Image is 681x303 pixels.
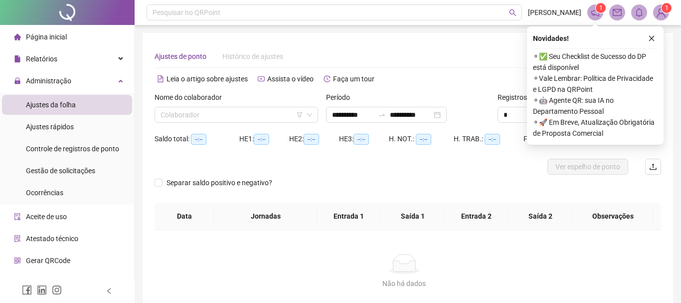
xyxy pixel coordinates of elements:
div: HE 3: [339,133,389,145]
span: bell [635,8,644,17]
div: H. NOT.: [389,133,454,145]
span: close [648,35,655,42]
div: HE 2: [289,133,339,145]
th: Saída 2 [509,203,572,230]
th: Saída 1 [381,203,445,230]
span: Aceite de uso [26,213,67,221]
div: Saldo total: [155,133,239,145]
span: youtube [258,75,265,82]
span: file-text [157,75,164,82]
span: home [14,33,21,40]
button: Ver espelho de ponto [547,159,628,175]
div: H. TRAB.: [454,133,523,145]
span: Ocorrências [26,189,63,197]
span: Registros [498,92,535,103]
sup: 1 [596,3,606,13]
span: ⚬ 🤖 Agente QR: sua IA no Departamento Pessoal [533,95,658,117]
span: 1 [599,4,603,11]
span: left [106,288,113,295]
span: Gestão de solicitações [26,167,95,175]
span: Faça um tour [333,75,374,83]
span: lock [14,77,21,84]
span: mail [613,8,622,17]
span: Página inicial [26,33,67,41]
span: Assista o vídeo [267,75,314,83]
span: ⚬ ✅ Seu Checklist de Sucesso do DP está disponível [533,51,658,73]
label: Período [326,92,356,103]
th: Observações [572,203,654,230]
span: Relatórios [26,55,57,63]
th: Jornadas [214,203,317,230]
span: Separar saldo positivo e negativo? [163,177,276,188]
div: HE 1: [239,133,289,145]
span: history [324,75,331,82]
span: 1 [665,4,669,11]
span: Atestado técnico [26,235,78,243]
span: linkedin [37,285,47,295]
span: Novidades ! [533,33,569,44]
span: Observações [580,211,646,222]
span: filter [297,112,303,118]
span: file [14,55,21,62]
th: Entrada 1 [317,203,381,230]
span: --:-- [191,134,206,145]
th: Data [155,203,214,230]
span: Gerar QRCode [26,257,70,265]
span: Ajustes rápidos [26,123,74,131]
span: Ajustes de ponto [155,52,206,60]
span: solution [14,235,21,242]
span: upload [649,163,657,171]
sup: Atualize o seu contato no menu Meus Dados [662,3,672,13]
span: --:-- [485,134,500,145]
span: facebook [22,285,32,295]
span: Ajustes da folha [26,101,76,109]
span: --:-- [353,134,369,145]
div: Não há dados [167,278,642,289]
span: Histórico de ajustes [222,52,283,60]
span: ⚬ 🚀 Em Breve, Atualização Obrigatória de Proposta Comercial [533,117,658,139]
span: Controle de registros de ponto [26,145,119,153]
span: Leia o artigo sobre ajustes [167,75,248,83]
span: down [307,112,313,118]
span: instagram [52,285,62,295]
span: notification [591,8,600,17]
span: ⚬ Vale Lembrar: Política de Privacidade e LGPD na QRPoint [533,73,658,95]
img: 94755 [654,5,669,20]
span: --:-- [304,134,319,145]
label: Nome do colaborador [155,92,228,103]
span: qrcode [14,257,21,264]
span: [PERSON_NAME] [528,7,581,18]
span: to [378,111,386,119]
span: swap-right [378,111,386,119]
span: search [509,9,516,16]
th: Entrada 2 [445,203,509,230]
span: --:-- [416,134,431,145]
span: --:-- [254,134,269,145]
span: Administração [26,77,71,85]
span: audit [14,213,21,220]
span: Central de ajuda [26,279,76,287]
span: Faltas: [523,135,546,143]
